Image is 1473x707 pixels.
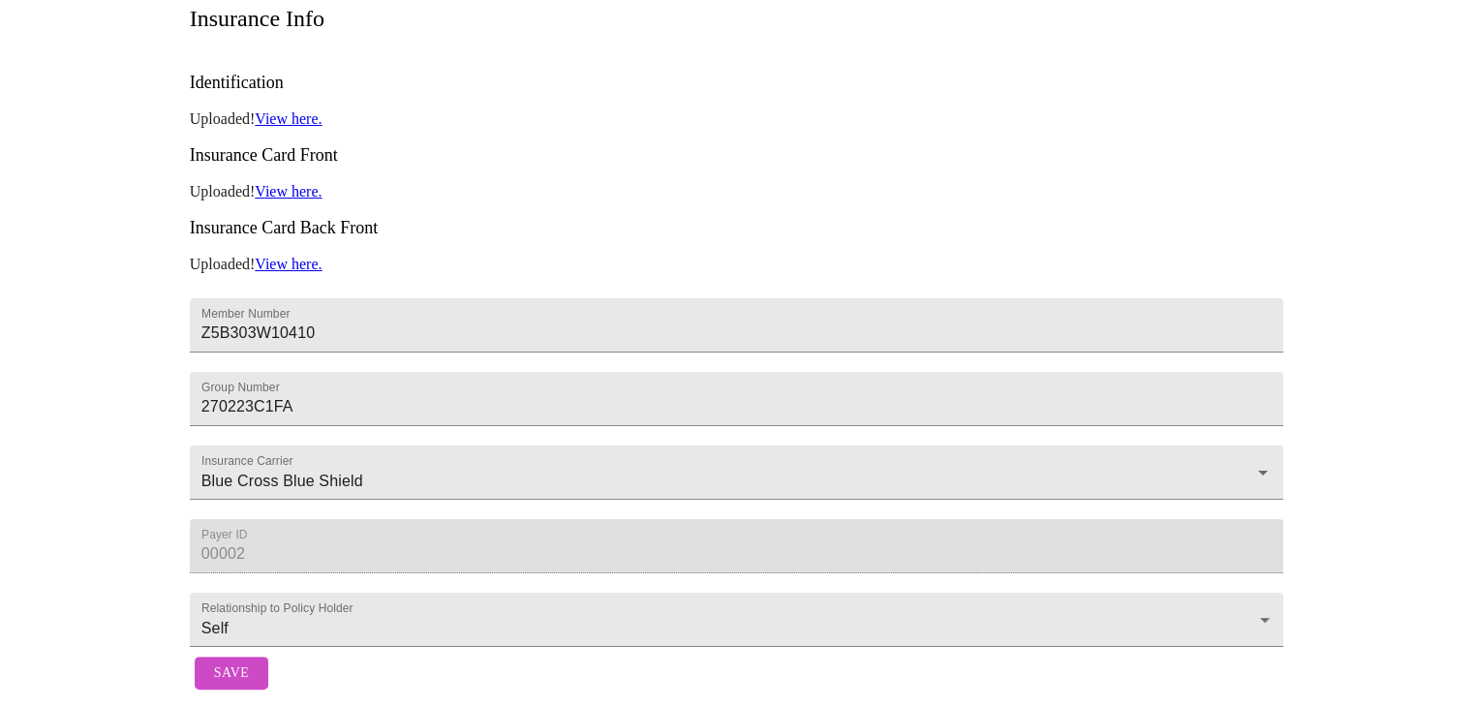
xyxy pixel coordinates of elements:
[255,183,322,200] a: View here.
[190,110,1284,128] p: Uploaded!
[255,256,322,272] a: View here.
[190,145,1284,166] h3: Insurance Card Front
[190,256,1284,273] p: Uploaded!
[195,657,268,691] button: Save
[190,218,1284,238] h3: Insurance Card Back Front
[190,73,1284,93] h3: Identification
[190,593,1284,647] div: Self
[1249,459,1276,486] button: Open
[190,183,1284,200] p: Uploaded!
[190,6,324,32] h3: Insurance Info
[214,661,249,686] span: Save
[255,110,322,127] a: View here.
